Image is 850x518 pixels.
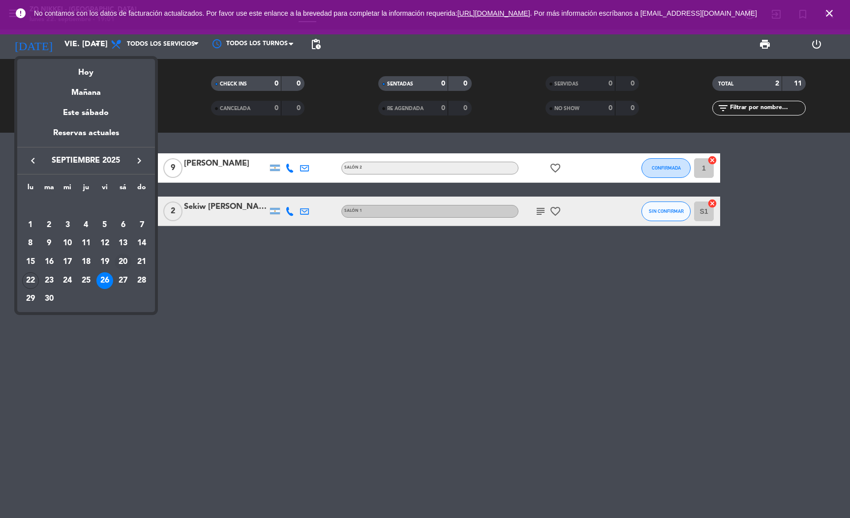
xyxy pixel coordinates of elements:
td: 24 de septiembre de 2025 [58,271,77,290]
div: 1 [22,217,39,233]
td: 22 de septiembre de 2025 [21,271,40,290]
td: 23 de septiembre de 2025 [40,271,59,290]
div: 20 [115,254,131,270]
td: 5 de septiembre de 2025 [95,216,114,234]
td: 6 de septiembre de 2025 [114,216,133,234]
div: 29 [22,290,39,307]
div: 27 [115,272,131,289]
th: domingo [132,182,151,197]
div: 13 [115,235,131,252]
div: 12 [96,235,113,252]
div: 16 [41,254,58,270]
i: keyboard_arrow_left [27,155,39,167]
div: 5 [96,217,113,233]
td: 26 de septiembre de 2025 [95,271,114,290]
td: 4 de septiembre de 2025 [77,216,95,234]
div: 24 [59,272,76,289]
div: 10 [59,235,76,252]
td: 1 de septiembre de 2025 [21,216,40,234]
div: 25 [78,272,94,289]
td: 30 de septiembre de 2025 [40,290,59,309]
div: Hoy [17,59,155,79]
th: sábado [114,182,133,197]
td: 7 de septiembre de 2025 [132,216,151,234]
div: 2 [41,217,58,233]
td: 3 de septiembre de 2025 [58,216,77,234]
td: 18 de septiembre de 2025 [77,253,95,271]
div: 9 [41,235,58,252]
div: 15 [22,254,39,270]
div: 26 [96,272,113,289]
td: 16 de septiembre de 2025 [40,253,59,271]
td: 8 de septiembre de 2025 [21,234,40,253]
td: 14 de septiembre de 2025 [132,234,151,253]
td: SEP. [21,197,151,216]
td: 29 de septiembre de 2025 [21,290,40,309]
div: 8 [22,235,39,252]
button: keyboard_arrow_left [24,154,42,167]
div: Mañana [17,79,155,99]
button: keyboard_arrow_right [130,154,148,167]
td: 13 de septiembre de 2025 [114,234,133,253]
th: viernes [95,182,114,197]
td: 17 de septiembre de 2025 [58,253,77,271]
td: 20 de septiembre de 2025 [114,253,133,271]
td: 10 de septiembre de 2025 [58,234,77,253]
div: 28 [133,272,150,289]
span: septiembre 2025 [42,154,130,167]
div: 14 [133,235,150,252]
th: jueves [77,182,95,197]
div: 6 [115,217,131,233]
td: 11 de septiembre de 2025 [77,234,95,253]
td: 27 de septiembre de 2025 [114,271,133,290]
td: 19 de septiembre de 2025 [95,253,114,271]
td: 15 de septiembre de 2025 [21,253,40,271]
th: miércoles [58,182,77,197]
td: 2 de septiembre de 2025 [40,216,59,234]
td: 9 de septiembre de 2025 [40,234,59,253]
div: 17 [59,254,76,270]
div: 30 [41,290,58,307]
div: 21 [133,254,150,270]
div: Reservas actuales [17,127,155,147]
div: 23 [41,272,58,289]
th: martes [40,182,59,197]
div: 7 [133,217,150,233]
div: 11 [78,235,94,252]
div: 19 [96,254,113,270]
th: lunes [21,182,40,197]
td: 25 de septiembre de 2025 [77,271,95,290]
td: 28 de septiembre de 2025 [132,271,151,290]
div: 4 [78,217,94,233]
i: keyboard_arrow_right [133,155,145,167]
div: 18 [78,254,94,270]
div: Este sábado [17,99,155,127]
div: 22 [22,272,39,289]
td: 12 de septiembre de 2025 [95,234,114,253]
div: 3 [59,217,76,233]
td: 21 de septiembre de 2025 [132,253,151,271]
